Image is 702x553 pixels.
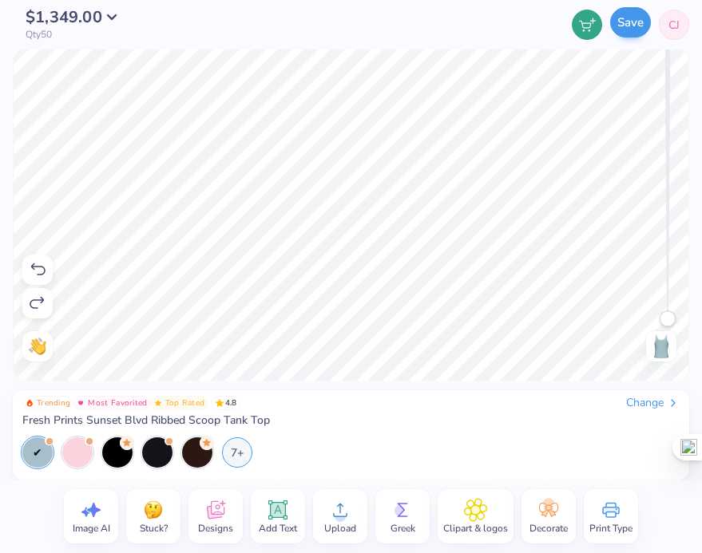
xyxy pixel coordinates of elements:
span: Qty 50 [26,29,52,40]
div: Change [626,396,680,410]
span: Designs [198,522,233,535]
span: $1,349.00 [26,6,102,28]
span: Greek [391,522,415,535]
span: Image AI [73,522,110,535]
span: Clipart & logos [443,522,508,535]
span: Upload [324,522,356,535]
span: CJ [668,17,680,34]
span: Stuck? [140,522,168,535]
span: Top Rated [165,399,205,407]
div: 7+ [222,437,252,468]
img: Back [648,334,674,359]
div: Accessibility label [660,310,676,326]
img: Most Favorited sort [77,399,85,407]
img: one_i.png [680,439,697,456]
button: Badge Button [151,396,208,410]
img: Top Rated sort [154,399,162,407]
span: Print Type [589,522,633,535]
span: 4.8 [211,396,241,410]
img: Trending sort [26,399,34,407]
span: Decorate [529,522,568,535]
button: Save [610,7,651,38]
span: Add Text [259,522,297,535]
button: Badge Button [73,396,150,410]
a: CJ [659,10,689,40]
span: Fresh Prints Sunset Blvd Ribbed Scoop Tank Top [22,413,270,428]
button: $1,349.00 [26,10,126,26]
button: Badge Button [22,396,73,410]
span: Trending [37,399,70,407]
span: Most Favorited [88,399,147,407]
img: Stuck? [141,498,165,522]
